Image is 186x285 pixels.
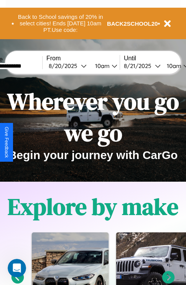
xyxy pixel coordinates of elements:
[163,62,183,70] div: 10am
[46,55,120,62] label: From
[107,20,158,27] b: BACK2SCHOOL20
[8,259,26,277] iframe: Intercom live chat
[89,62,120,70] button: 10am
[8,191,178,222] h1: Explore by make
[4,127,9,158] div: Give Feedback
[14,12,107,35] button: Back to School savings of 20% in select cities! Ends [DATE] 10am PT.Use code:
[46,62,89,70] button: 8/20/2025
[49,62,81,70] div: 8 / 20 / 2025
[124,62,155,70] div: 8 / 21 / 2025
[91,62,112,70] div: 10am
